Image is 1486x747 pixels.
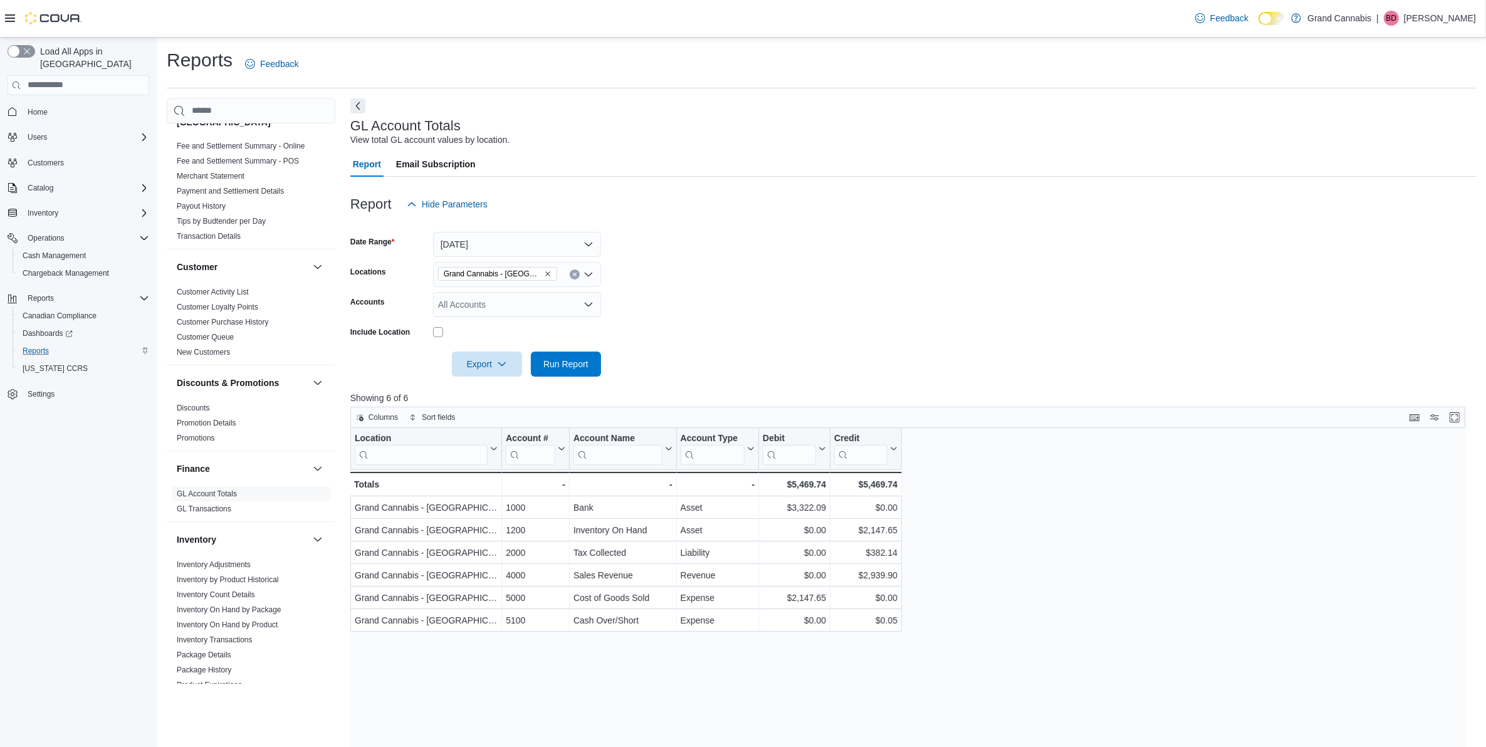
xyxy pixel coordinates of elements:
[3,229,154,247] button: Operations
[570,269,580,279] button: Clear input
[573,590,672,605] div: Cost of Goods Sold
[13,325,154,342] a: Dashboards
[763,432,816,444] div: Debit
[177,348,230,357] a: New Customers
[18,266,114,281] a: Chargeback Management
[350,118,461,133] h3: GL Account Totals
[369,412,398,422] span: Columns
[18,326,78,341] a: Dashboards
[167,486,335,521] div: Finance
[177,404,210,412] a: Discounts
[177,202,226,211] a: Payout History
[177,141,305,151] span: Fee and Settlement Summary - Online
[355,545,498,560] div: Grand Cannabis - [GEOGRAPHIC_DATA]
[355,432,488,444] div: Location
[177,560,251,570] span: Inventory Adjustments
[18,266,149,281] span: Chargeback Management
[506,477,565,492] div: -
[3,385,154,403] button: Settings
[28,233,65,243] span: Operations
[1210,12,1248,24] span: Feedback
[177,489,237,499] span: GL Account Totals
[177,187,284,196] a: Payment and Settlement Details
[1258,12,1285,25] input: Dark Mode
[834,432,887,464] div: Credit
[177,216,266,226] span: Tips by Budtender per Day
[177,261,217,273] h3: Customer
[834,590,897,605] div: $0.00
[763,545,826,560] div: $0.00
[13,307,154,325] button: Canadian Compliance
[177,171,244,181] span: Merchant Statement
[167,557,335,743] div: Inventory
[13,264,154,282] button: Chargeback Management
[680,568,755,583] div: Revenue
[23,268,109,278] span: Chargeback Management
[177,201,226,211] span: Payout History
[433,232,601,257] button: [DATE]
[583,300,594,310] button: Open list of options
[177,157,299,165] a: Fee and Settlement Summary - POS
[177,172,244,180] a: Merchant Statement
[680,432,745,464] div: Account Type
[18,248,91,263] a: Cash Management
[177,504,231,513] a: GL Transactions
[1447,410,1462,425] button: Enter fullscreen
[167,285,335,365] div: Customer
[506,432,565,464] button: Account #
[680,477,755,492] div: -
[18,308,102,323] a: Canadian Compliance
[23,180,149,196] span: Catalog
[177,462,308,475] button: Finance
[402,192,493,217] button: Hide Parameters
[177,560,251,569] a: Inventory Adjustments
[350,197,392,212] h3: Report
[177,650,231,659] a: Package Details
[506,590,565,605] div: 5000
[680,590,755,605] div: Expense
[353,152,381,177] span: Report
[573,432,662,444] div: Account Name
[506,432,555,444] div: Account #
[23,105,53,120] a: Home
[680,432,745,444] div: Account Type
[23,386,149,402] span: Settings
[396,152,476,177] span: Email Subscription
[167,48,233,73] h1: Reports
[355,568,498,583] div: Grand Cannabis - [GEOGRAPHIC_DATA]
[506,568,565,583] div: 4000
[177,489,237,498] a: GL Account Totals
[1407,410,1422,425] button: Keyboard shortcuts
[680,523,755,538] div: Asset
[240,51,303,76] a: Feedback
[351,410,403,425] button: Columns
[355,432,498,464] button: Location
[834,477,897,492] div: $5,469.74
[680,545,755,560] div: Liability
[177,232,241,241] a: Transaction Details
[573,432,672,464] button: Account Name
[310,461,325,476] button: Finance
[763,613,826,628] div: $0.00
[177,347,230,357] span: New Customers
[23,251,86,261] span: Cash Management
[355,523,498,538] div: Grand Cannabis - [GEOGRAPHIC_DATA]
[452,352,522,377] button: Export
[763,590,826,605] div: $2,147.65
[23,155,69,170] a: Customers
[310,259,325,274] button: Customer
[355,613,498,628] div: Grand Cannabis - [GEOGRAPHIC_DATA]
[1376,11,1379,26] p: |
[23,130,52,145] button: Users
[531,352,601,377] button: Run Report
[23,130,149,145] span: Users
[177,533,308,546] button: Inventory
[177,533,216,546] h3: Inventory
[23,206,149,221] span: Inventory
[28,293,54,303] span: Reports
[834,568,897,583] div: $2,939.90
[3,103,154,121] button: Home
[680,500,755,515] div: Asset
[18,326,149,341] span: Dashboards
[13,342,154,360] button: Reports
